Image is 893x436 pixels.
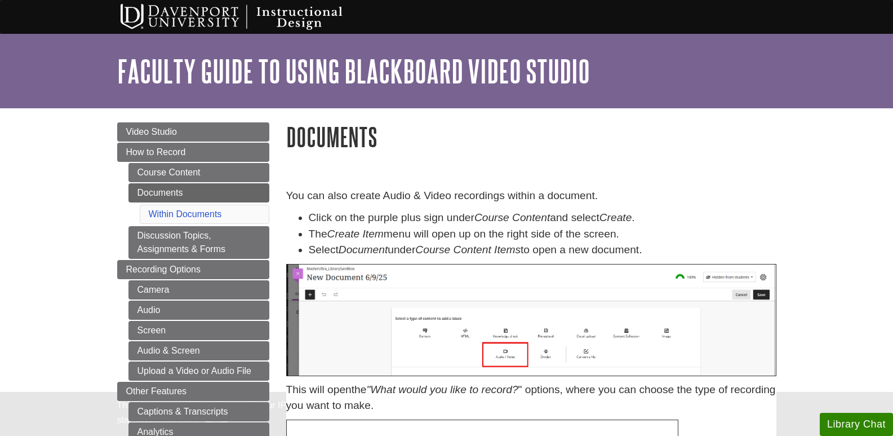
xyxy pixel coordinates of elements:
[128,280,269,300] a: Camera
[309,226,776,243] li: The menu will open up on the right side of the screen.
[286,188,776,204] p: You can also create Audio & Video recordings within a document.
[117,143,269,162] a: How to Record
[117,382,269,401] a: Other Features
[286,264,776,376] img: documents
[117,260,269,279] a: Recording Options
[820,413,893,436] button: Library Chat
[149,209,222,219] a: Within Documents
[128,183,269,202] a: Documents
[327,228,384,240] em: Create Item
[128,402,269,421] a: Captions & Transcripts
[128,226,269,259] a: Discussion Topics, Assignments & Forms
[126,147,186,157] span: How to Record
[126,265,201,274] span: Recording Options
[126,127,177,136] span: Video Studio
[128,341,269,360] a: Audio & Screen
[128,321,269,340] a: Screen
[309,210,776,226] li: Click on the purple plus sign under and select .
[599,212,632,223] em: Create
[128,163,269,182] a: Course Content
[117,122,269,142] a: Video Studio
[339,244,388,256] em: Document
[117,54,590,89] a: Faculty Guide to Using Blackboard Video Studio
[474,212,550,223] em: Course Content
[286,382,776,415] p: This will open
[286,384,776,412] span: the " options, where you can choose the type of recording you want to make.
[126,386,187,396] span: Other Features
[286,122,776,151] h1: Documents
[112,3,382,31] img: Davenport University Instructional Design
[415,244,521,256] em: Course Content Items
[309,242,776,258] li: Select under to open a new document.
[128,362,269,381] a: Upload a Video or Audio File
[366,384,518,395] em: "What would you like to record?
[128,301,269,320] a: Audio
